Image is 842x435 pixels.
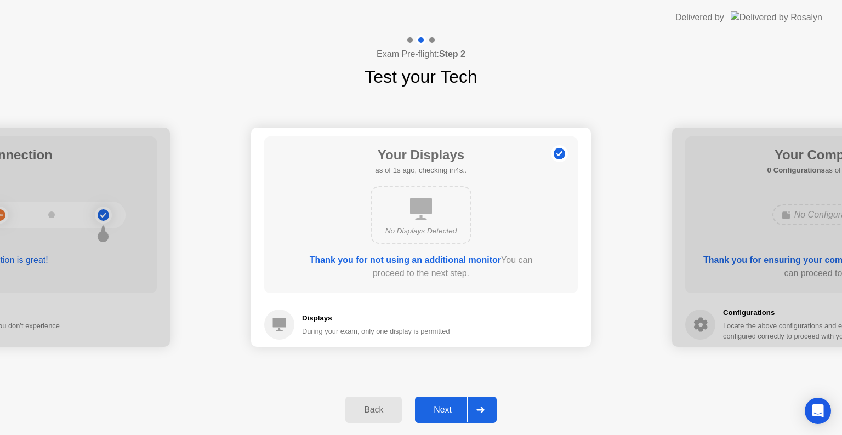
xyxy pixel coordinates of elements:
div: Open Intercom Messenger [805,398,831,424]
div: You can proceed to the next step. [295,254,547,280]
h1: Test your Tech [365,64,477,90]
h4: Exam Pre-flight: [377,48,465,61]
div: Back [349,405,399,415]
div: No Displays Detected [380,226,462,237]
button: Back [345,397,402,423]
h1: Your Displays [375,145,466,165]
img: Delivered by Rosalyn [731,11,822,24]
div: Next [418,405,467,415]
h5: Displays [302,313,450,324]
h5: as of 1s ago, checking in4s.. [375,165,466,176]
b: Step 2 [439,49,465,59]
b: Thank you for not using an additional monitor [310,255,501,265]
button: Next [415,397,497,423]
div: During your exam, only one display is permitted [302,326,450,336]
div: Delivered by [675,11,724,24]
